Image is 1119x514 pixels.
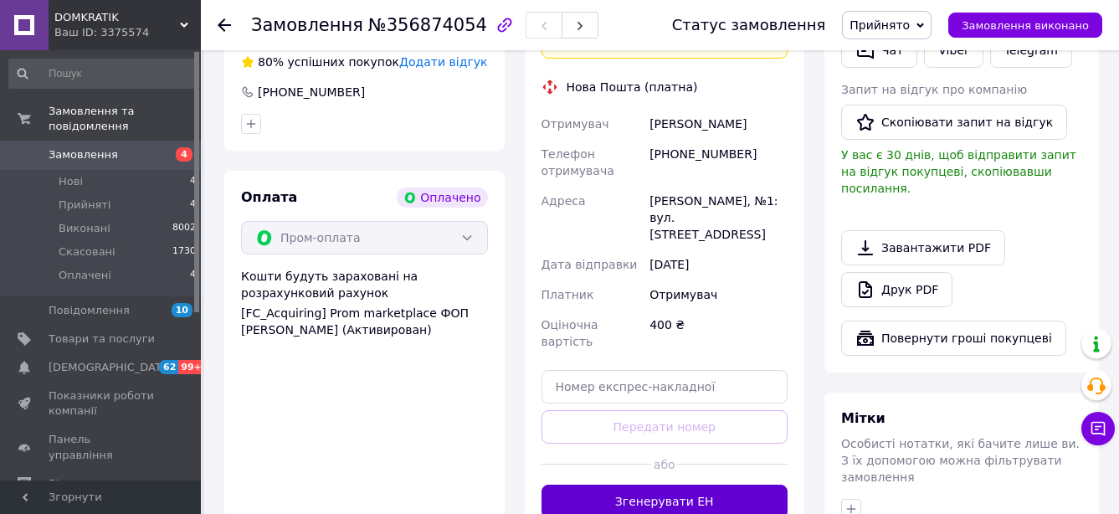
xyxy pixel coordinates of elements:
div: Отримувач [646,280,791,310]
div: [DATE] [646,249,791,280]
div: [PERSON_NAME] [646,109,791,139]
a: Telegram [990,33,1072,68]
span: Мітки [841,410,885,426]
button: Чат [841,33,917,68]
span: У вас є 30 днів, щоб відправити запит на відгук покупцеві, скопіювавши посилання. [841,148,1076,195]
div: Статус замовлення [672,17,826,33]
span: Особисті нотатки, які бачите лише ви. З їх допомогою можна фільтрувати замовлення [841,437,1080,484]
span: 80% [258,55,284,69]
div: [PHONE_NUMBER] [646,139,791,186]
button: Повернути гроші покупцеві [841,321,1066,356]
span: або [652,456,676,473]
button: Чат з покупцем [1081,412,1115,445]
a: Завантажити PDF [841,230,1005,265]
span: №356874054 [368,15,487,35]
a: Друк PDF [841,272,952,307]
span: 8002 [172,221,196,236]
span: Отримувач [542,117,609,131]
div: [PHONE_NUMBER] [256,84,367,100]
span: 4 [176,147,192,162]
span: Виконані [59,221,110,236]
span: Замовлення виконано [962,19,1089,32]
span: [DEMOGRAPHIC_DATA] [49,360,172,375]
span: Запит на відгук про компанію [841,83,1027,96]
span: DOMKRATIK [54,10,180,25]
span: 10 [172,303,192,317]
span: Скасовані [59,244,115,260]
span: Замовлення [49,147,118,162]
span: Додати відгук [399,55,487,69]
span: 1730 [172,244,196,260]
button: Замовлення виконано [948,13,1102,38]
span: Прийняті [59,198,110,213]
span: 99+ [178,360,206,374]
div: [PERSON_NAME], №1: вул. [STREET_ADDRESS] [646,186,791,249]
div: [FC_Acquiring] Prom marketplace ФОП [PERSON_NAME] (Активирован) [241,305,488,338]
div: успішних покупок [241,54,399,70]
span: 62 [159,360,178,374]
span: Повідомлення [49,303,130,318]
span: Прийнято [850,18,910,32]
span: Дата відправки [542,258,638,271]
button: Скопіювати запит на відгук [841,105,1067,140]
span: Телефон отримувача [542,147,614,177]
span: Замовлення [251,15,363,35]
span: 4 [190,174,196,189]
div: Ваш ID: 3375574 [54,25,201,40]
div: 400 ₴ [646,310,791,357]
div: Нова Пошта (платна) [562,79,702,95]
span: Оплачені [59,268,111,283]
span: Оплата [241,189,297,205]
a: Viber [924,33,983,68]
input: Пошук [8,59,198,89]
span: Платник [542,288,594,301]
span: Адреса [542,194,586,208]
input: Номер експрес-накладної [542,370,788,403]
span: Показники роботи компанії [49,388,155,419]
span: Панель управління [49,432,155,462]
div: Повернутися назад [218,17,231,33]
span: 4 [190,198,196,213]
span: Нові [59,174,83,189]
span: Товари та послуги [49,332,155,347]
span: 4 [190,268,196,283]
div: Кошти будуть зараховані на розрахунковий рахунок [241,268,488,338]
div: Оплачено [397,188,487,208]
span: Оціночна вартість [542,318,598,348]
span: Відгуки [49,476,92,491]
span: Замовлення та повідомлення [49,104,201,134]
